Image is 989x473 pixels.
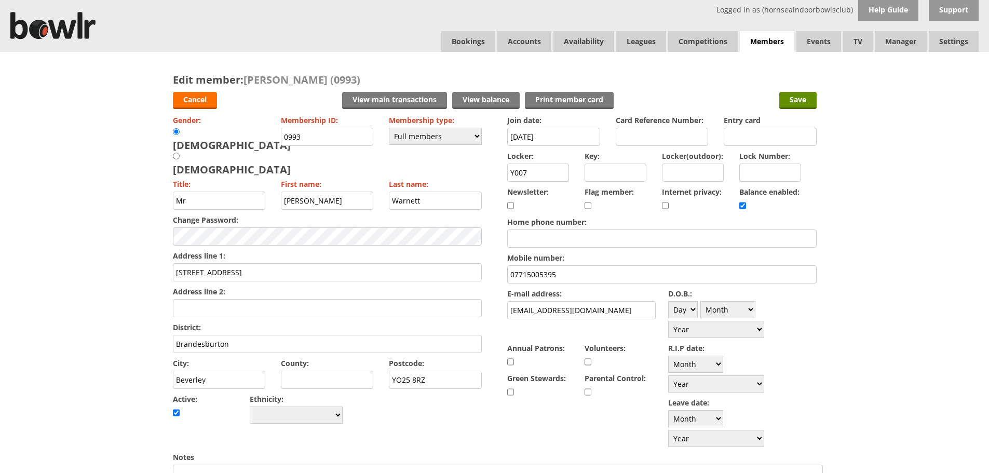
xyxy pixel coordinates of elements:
[389,179,482,189] label: Last name:
[173,322,482,332] label: District:
[173,452,817,462] label: Notes
[739,187,817,197] label: Balance enabled:
[507,217,816,227] label: Home phone number:
[668,398,817,408] label: Leave date:
[507,253,816,263] label: Mobile number:
[507,373,578,383] label: Green Stewards:
[281,358,374,368] label: County:
[724,115,817,125] label: Entry card
[452,92,520,109] a: View balance
[173,358,266,368] label: City:
[739,151,801,161] label: Lock Number:
[740,31,794,52] span: Members
[507,343,578,353] label: Annual Patrons:
[662,151,724,161] label: Locker(outdoor):
[389,358,482,368] label: Postcode:
[173,215,482,225] label: Change Password:
[779,92,817,109] input: Save
[585,343,656,353] label: Volunteers:
[585,187,662,197] label: Flag member:
[525,92,614,109] a: Print member card
[616,31,666,52] a: Leagues
[243,73,360,87] span: [PERSON_NAME] (0993)
[553,31,614,52] a: Availability
[507,151,569,161] label: Locker:
[668,289,817,299] label: D.O.B.:
[173,128,291,152] div: [DEMOGRAPHIC_DATA]
[173,152,291,177] div: [DEMOGRAPHIC_DATA]
[507,289,656,299] label: E-mail address:
[173,115,266,125] label: Gender:
[441,31,495,52] a: Bookings
[843,31,873,52] span: TV
[507,187,585,197] label: Newsletter:
[796,31,841,52] a: Events
[497,31,551,52] span: Accounts
[662,187,739,197] label: Internet privacy:
[668,31,738,52] a: Competitions
[173,287,482,296] label: Address line 2:
[929,31,979,52] span: Settings
[585,373,656,383] label: Parental Control:
[173,179,266,189] label: Title:
[616,115,709,125] label: Card Reference Number:
[342,92,447,109] a: View main transactions
[250,394,343,404] label: Ethnicity:
[173,251,482,261] label: Address line 1:
[281,179,374,189] label: First name:
[389,115,482,125] label: Membership type:
[507,115,600,125] label: Join date:
[585,151,646,161] label: Key:
[173,394,250,404] label: Active:
[668,343,817,353] label: R.I.P date:
[875,31,927,52] span: Manager
[281,115,374,125] label: Membership ID:
[173,92,217,109] a: Cancel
